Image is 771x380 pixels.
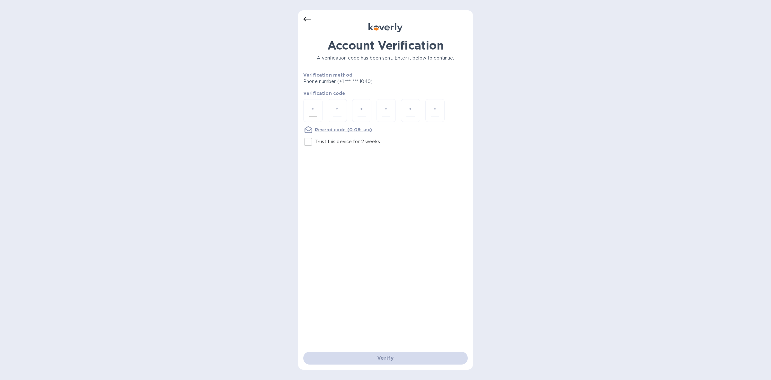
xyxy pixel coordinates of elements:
u: Resend code (0:09 sec) [315,127,372,132]
b: Verification method [303,72,352,78]
p: Phone number (+1 *** *** 1040) [303,78,422,85]
p: Trust this device for 2 weeks [315,138,380,145]
p: Verification code [303,90,468,97]
p: A verification code has been sent. Enter it below to continue. [303,55,468,61]
h1: Account Verification [303,39,468,52]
